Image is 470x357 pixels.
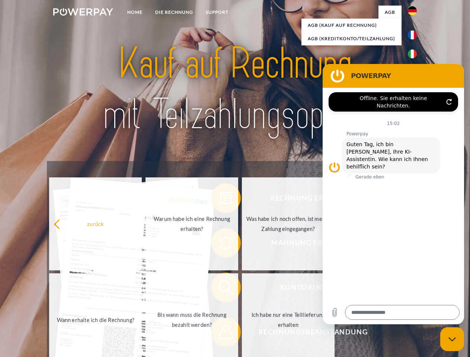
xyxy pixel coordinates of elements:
[323,64,464,324] iframe: Messaging-Fenster
[408,49,417,58] img: it
[440,327,464,351] iframe: Schaltfläche zum Öffnen des Messaging-Fensters; Konversation läuft
[242,177,335,270] a: Was habe ich noch offen, ist meine Zahlung eingegangen?
[121,6,149,19] a: Home
[54,315,137,325] div: Wann erhalte ich die Rechnung?
[246,310,330,330] div: Ich habe nur eine Teillieferung erhalten
[408,30,417,39] img: fr
[301,19,402,32] a: AGB (Kauf auf Rechnung)
[53,8,113,16] img: logo-powerpay-white.svg
[71,36,399,142] img: title-powerpay_de.svg
[408,6,417,15] img: de
[150,214,234,234] div: Warum habe ich eine Rechnung erhalten?
[150,310,234,330] div: Bis wann muss die Rechnung bezahlt werden?
[54,219,137,229] div: zurück
[149,6,199,19] a: DIE RECHNUNG
[199,6,235,19] a: SUPPORT
[246,214,330,234] div: Was habe ich noch offen, ist meine Zahlung eingegangen?
[301,32,402,45] a: AGB (Kreditkonto/Teilzahlung)
[378,6,402,19] a: agb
